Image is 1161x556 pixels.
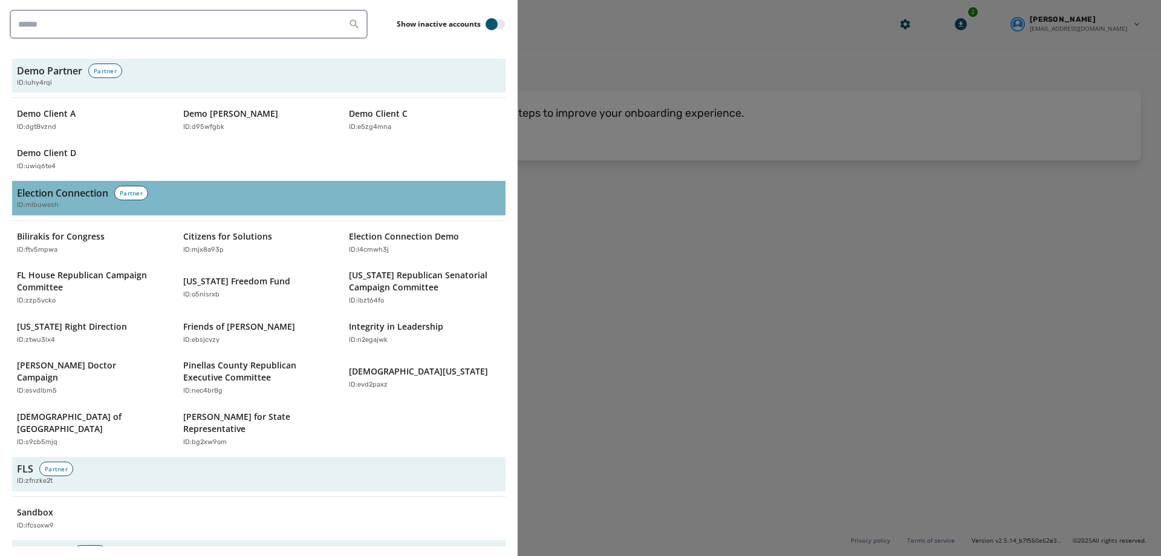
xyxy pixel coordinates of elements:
p: Friends of [PERSON_NAME] [183,321,295,333]
p: Sandbox [17,506,53,518]
button: SandboxID:ifcsoxw9 [12,502,174,536]
p: [PERSON_NAME] for State Representative [183,411,323,435]
p: ID: zzp5vcko [17,296,56,306]
p: Integrity in Leadership [349,321,443,333]
button: FL House Republican Campaign CommitteeID:zzp5vcko [12,264,174,311]
button: [DEMOGRAPHIC_DATA][US_STATE]ID:evd2paxz [344,355,506,401]
p: ID: mjx8a93p [183,245,224,255]
p: FL House Republican Campaign Committee [17,269,157,293]
p: Demo Client D [17,147,76,159]
button: Election Connection DemoID:l4cmwh3j [344,226,506,260]
p: ID: ztwu3lx4 [17,335,55,345]
button: Demo Client AID:dgt8vznd [12,103,174,137]
p: ID: ebsjcvzy [183,335,220,345]
p: Demo Client A [17,108,76,120]
span: ID: mlbuwesh [17,200,59,211]
p: ID: dgt8vznd [17,122,56,132]
div: Partner [114,186,148,200]
p: [DEMOGRAPHIC_DATA] of [GEOGRAPHIC_DATA] [17,411,157,435]
p: ID: d95wfgbk [183,122,224,132]
p: ID: bg2xw9om [183,437,227,448]
p: ID: evd2paxz [349,380,388,390]
div: Partner [88,64,122,78]
button: Bilirakis for CongressID:ftv5mpwa [12,226,174,260]
p: Bilirakis for Congress [17,231,105,243]
p: Pinellas County Republican Executive Committee [183,359,323,384]
button: [US_STATE] Right DirectionID:ztwu3lx4 [12,316,174,350]
p: Demo [PERSON_NAME] [183,108,278,120]
p: ID: e5zg4mna [349,122,391,132]
button: [PERSON_NAME] Doctor CampaignID:esvdlbm5 [12,355,174,401]
p: [US_STATE] Freedom Fund [183,275,290,287]
button: Demo [PERSON_NAME]ID:d95wfgbk [178,103,340,137]
label: Show inactive accounts [397,19,481,29]
p: ID: ibzt64fo [349,296,384,306]
p: ID: o5nisrxb [183,290,220,300]
p: ID: esvdlbm5 [17,386,57,396]
button: Demo Client CID:e5zg4mna [344,103,506,137]
span: ID: zfnzke2t [17,476,53,486]
span: ID: iuhy4rqi [17,78,52,88]
button: FLSPartnerID:zfnzke2t [12,457,506,491]
div: Partner [39,462,73,476]
button: [US_STATE] Republican Senatorial Campaign CommitteeID:ibzt64fo [344,264,506,311]
button: Integrity in LeadershipID:n2egajwk [344,316,506,350]
p: Citizens for Solutions [183,231,272,243]
p: ID: n2egajwk [349,335,388,345]
p: Demo Client C [349,108,408,120]
p: ID: nec4br8g [183,386,223,396]
button: [US_STATE] Freedom FundID:o5nisrxb [178,264,340,311]
p: Election Connection Demo [349,231,459,243]
p: [US_STATE] Republican Senatorial Campaign Committee [349,269,489,293]
p: ID: s9cb5mjq [17,437,57,448]
button: Citizens for SolutionsID:mjx8a93p [178,226,340,260]
p: ID: ifcsoxw9 [17,521,54,531]
button: [PERSON_NAME] for State RepresentativeID:bg2xw9om [178,406,340,453]
p: ID: l4cmwh3j [349,245,389,255]
button: Demo Client DID:uwiq6te4 [12,142,174,177]
button: Demo PartnerPartnerID:iuhy4rqi [12,59,506,93]
button: [DEMOGRAPHIC_DATA] of [GEOGRAPHIC_DATA]ID:s9cb5mjq [12,406,174,453]
button: Election ConnectionPartnerID:mlbuwesh [12,181,506,215]
h3: FLS [17,462,33,476]
p: ID: ftv5mpwa [17,245,57,255]
p: [DEMOGRAPHIC_DATA][US_STATE] [349,365,488,378]
p: [US_STATE] Right Direction [17,321,127,333]
p: ID: uwiq6te4 [17,162,56,172]
button: Pinellas County Republican Executive CommitteeID:nec4br8g [178,355,340,401]
p: [PERSON_NAME] Doctor Campaign [17,359,157,384]
h3: Demo Partner [17,64,82,78]
h3: Election Connection [17,186,108,200]
button: Friends of [PERSON_NAME]ID:ebsjcvzy [178,316,340,350]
